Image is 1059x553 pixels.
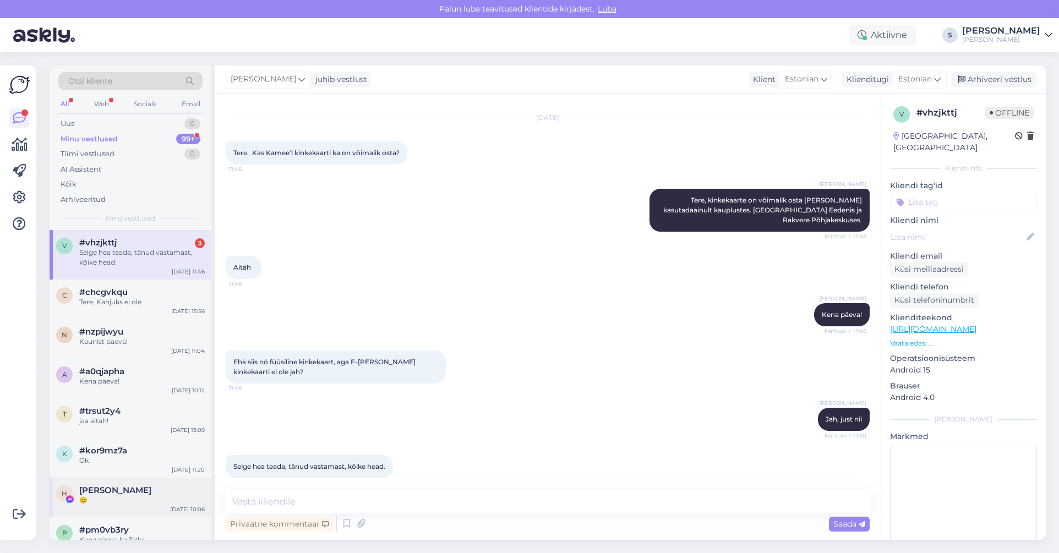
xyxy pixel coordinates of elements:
[79,485,151,495] span: Helen Laaneoja
[79,327,123,337] span: #nzpijwyu
[229,479,270,487] span: 11:51
[951,72,1036,87] div: Arhiveeri vestlus
[61,179,77,190] div: Kõik
[61,164,101,175] div: AI Assistent
[233,358,417,376] span: Ehk siis nö füüsiline kinkekaart, aga E-[PERSON_NAME] kinkekaarti ei ole jah?
[79,406,121,416] span: #trsut2y4
[171,347,205,355] div: [DATE] 11:04
[962,35,1040,44] div: [PERSON_NAME]
[79,456,205,466] div: Ok
[890,392,1037,403] p: Android 4.0
[822,310,862,319] span: Kena päeva!
[890,324,976,334] a: [URL][DOMAIN_NAME]
[899,110,904,118] span: v
[890,215,1037,226] p: Kliendi nimi
[819,399,866,407] span: [PERSON_NAME]
[890,414,1037,424] div: [PERSON_NAME]
[172,267,205,276] div: [DATE] 11:46
[749,74,776,85] div: Klient
[311,74,367,85] div: juhib vestlust
[79,535,205,545] div: Kena päeva ka Teile!
[891,231,1024,243] input: Lisa nimi
[890,312,1037,324] p: Klienditeekond
[890,250,1037,262] p: Kliendi email
[79,248,205,267] div: Selge hea teada, tänud vastamast, kõike head.
[226,113,870,123] div: [DATE]
[785,73,818,85] span: Estonian
[79,525,129,535] span: #pm0vb3ry
[819,294,866,303] span: [PERSON_NAME]
[68,75,112,87] span: Otsi kliente
[942,28,958,43] div: S
[231,73,296,85] span: [PERSON_NAME]
[58,97,71,111] div: All
[890,338,1037,348] p: Vaata edasi ...
[79,376,205,386] div: Kena päeva!
[79,297,205,307] div: Tere, Kahjuks ei ole
[79,446,127,456] span: #kor9mz7a
[826,415,862,423] span: Jah, just nii
[962,26,1040,35] div: [PERSON_NAME]
[62,291,67,299] span: c
[92,97,111,111] div: Web
[9,74,30,95] img: Askly Logo
[176,134,200,145] div: 99+
[132,97,159,111] div: Socials
[819,180,866,188] span: [PERSON_NAME]
[890,281,1037,293] p: Kliendi telefon
[79,238,117,248] span: #vhzjkttj
[184,118,200,129] div: 0
[62,242,67,250] span: v
[890,180,1037,191] p: Kliendi tag'id
[825,431,866,440] span: Nähtud ✓ 11:50
[61,194,106,205] div: Arhiveeritud
[233,263,251,271] span: Aitäh
[890,380,1037,392] p: Brauser
[179,97,203,111] div: Email
[229,280,270,288] span: 11:48
[962,26,1052,44] a: [PERSON_NAME][PERSON_NAME]
[171,307,205,315] div: [DATE] 15:56
[916,106,985,119] div: # vhzjkttj
[62,529,67,537] span: p
[825,327,866,335] span: Nähtud ✓ 11:48
[61,134,118,145] div: Minu vestlused
[62,489,67,497] span: H
[663,196,864,224] span: Tere, kinkekaarte on võimalik osta [PERSON_NAME] kasutadaainult kauplustes. [GEOGRAPHIC_DATA] Eed...
[171,426,205,434] div: [DATE] 13:09
[172,466,205,474] div: [DATE] 11:20
[79,495,205,505] div: 😊
[226,517,333,532] div: Privaatne kommentaar
[63,410,67,418] span: t
[229,165,270,173] span: 11:46
[79,287,128,297] span: #chcgvkqu
[62,370,67,379] span: a
[890,364,1037,376] p: Android 15
[825,232,866,240] span: Nähtud ✓ 11:48
[890,262,968,277] div: Küsi meiliaadressi
[61,149,114,160] div: Tiimi vestlused
[184,149,200,160] div: 0
[61,118,74,129] div: Uus
[890,431,1037,442] p: Märkmed
[985,107,1034,119] span: Offline
[898,73,932,85] span: Estonian
[62,450,67,458] span: k
[849,25,916,45] div: Aktiivne
[833,519,865,529] span: Saada
[233,149,400,157] span: Tere. Kas Kamee'l kinkekaarti ka on võimalik osta?
[594,4,620,14] span: Luba
[229,384,270,392] span: 11:49
[172,386,205,395] div: [DATE] 10:12
[62,331,67,339] span: n
[233,462,385,470] span: Selge hea teada, tänud vastamast, kõike head.
[79,337,205,347] div: Kaunist päeva!
[842,74,889,85] div: Klienditugi
[893,130,1015,154] div: [GEOGRAPHIC_DATA], [GEOGRAPHIC_DATA]
[170,505,205,513] div: [DATE] 10:06
[890,293,979,308] div: Küsi telefoninumbrit
[106,213,155,223] span: Minu vestlused
[890,353,1037,364] p: Operatsioonisüsteem
[890,163,1037,173] div: Kliendi info
[890,194,1037,210] input: Lisa tag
